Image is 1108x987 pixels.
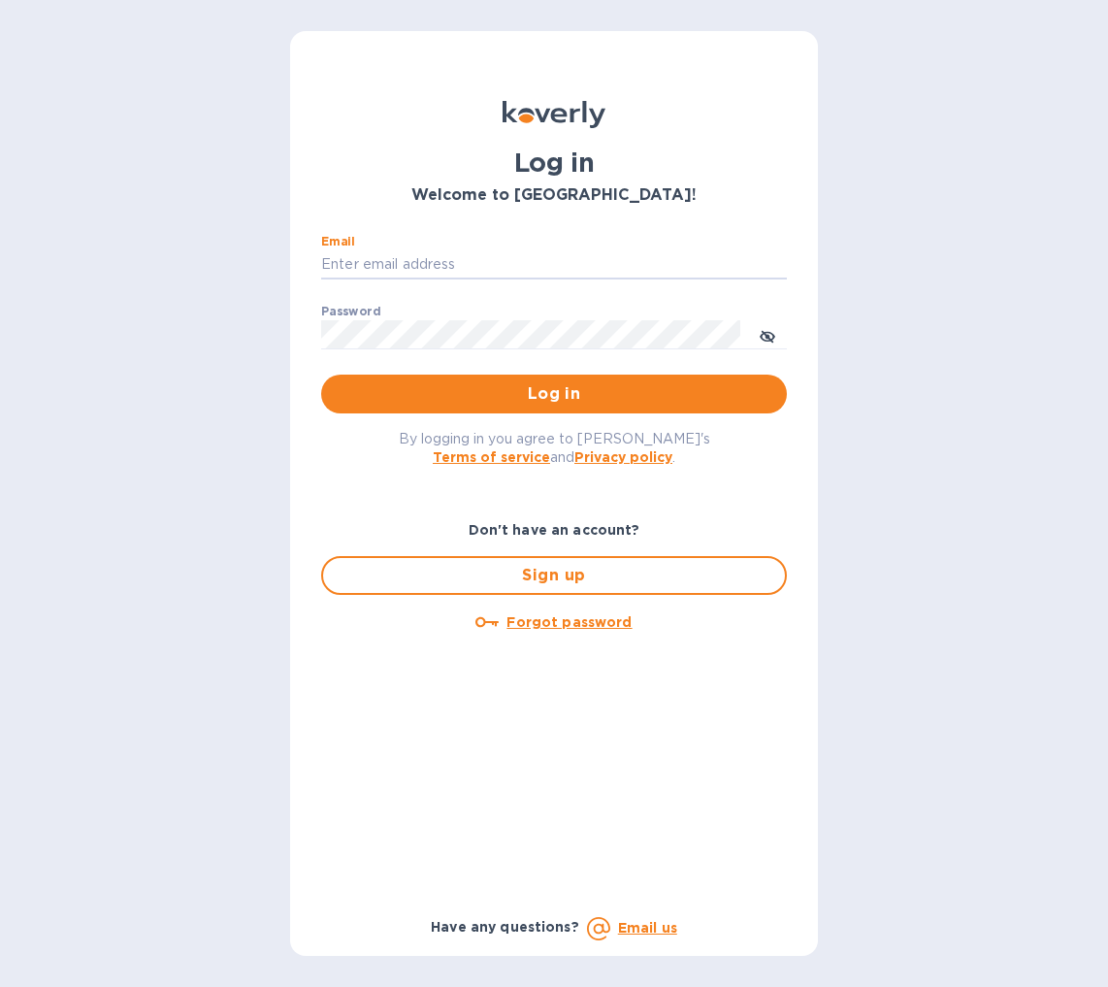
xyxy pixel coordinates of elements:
label: Email [321,237,355,248]
a: Email us [618,920,677,936]
button: Sign up [321,556,787,595]
a: Privacy policy [574,449,672,465]
span: Log in [337,382,771,406]
span: By logging in you agree to [PERSON_NAME]'s and . [399,431,710,465]
b: Have any questions? [431,919,579,935]
button: toggle password visibility [748,315,787,354]
u: Forgot password [506,614,632,630]
button: Log in [321,375,787,413]
a: Terms of service [433,449,550,465]
b: Don't have an account? [469,522,640,538]
span: Sign up [339,564,769,587]
label: Password [321,307,380,318]
h1: Log in [321,148,787,179]
h3: Welcome to [GEOGRAPHIC_DATA]! [321,186,787,205]
img: Koverly [503,101,605,128]
input: Enter email address [321,250,787,280]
